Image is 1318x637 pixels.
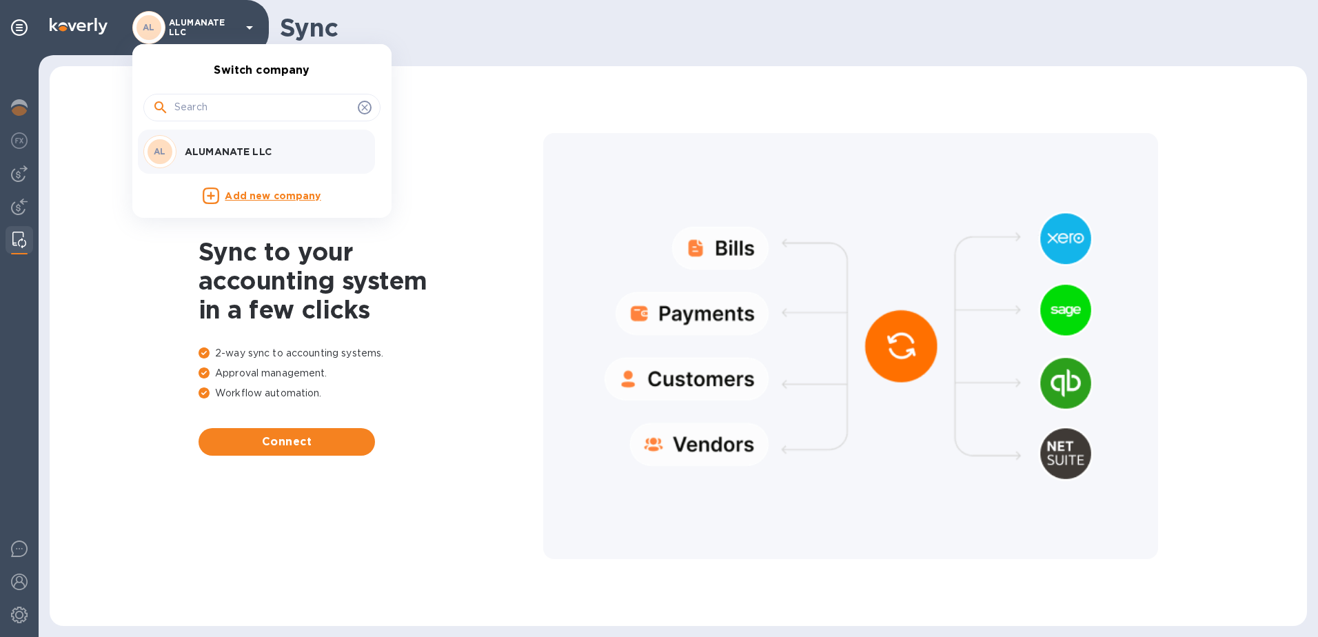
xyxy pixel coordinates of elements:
[1249,571,1318,637] iframe: Chat Widget
[225,189,321,204] p: Add new company
[185,145,358,159] p: ALUMANATE LLC
[174,97,352,118] input: Search
[154,146,166,156] b: AL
